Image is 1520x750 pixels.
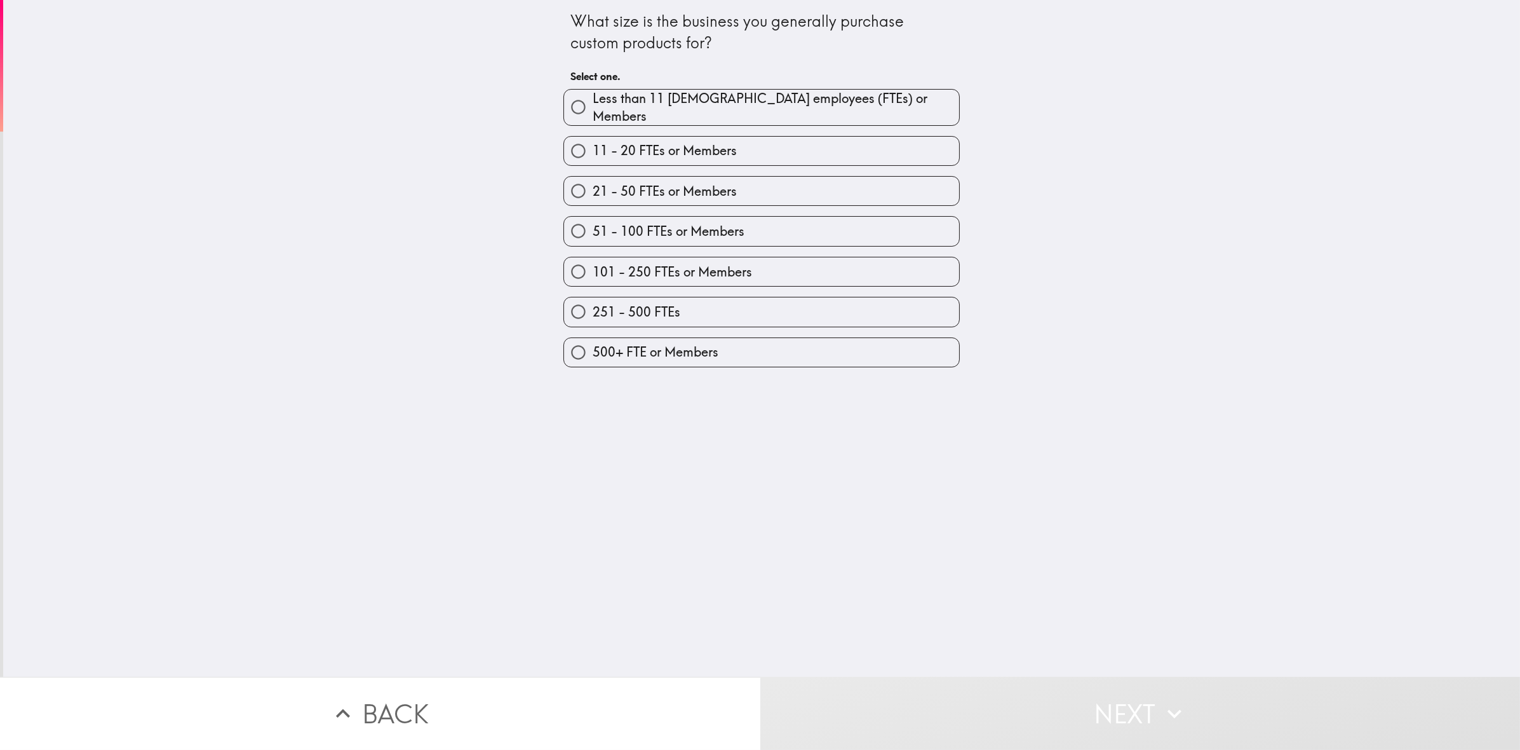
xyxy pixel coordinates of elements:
[564,297,959,326] button: 251 - 500 FTEs
[593,90,959,125] span: Less than 11 [DEMOGRAPHIC_DATA] employees (FTEs) or Members
[564,137,959,165] button: 11 - 20 FTEs or Members
[593,303,680,321] span: 251 - 500 FTEs
[564,177,959,205] button: 21 - 50 FTEs or Members
[564,90,959,125] button: Less than 11 [DEMOGRAPHIC_DATA] employees (FTEs) or Members
[570,11,953,53] div: What size is the business you generally purchase custom products for?
[593,222,744,240] span: 51 - 100 FTEs or Members
[564,257,959,286] button: 101 - 250 FTEs or Members
[564,338,959,367] button: 500+ FTE or Members
[593,343,718,361] span: 500+ FTE or Members
[593,182,737,200] span: 21 - 50 FTEs or Members
[564,217,959,245] button: 51 - 100 FTEs or Members
[593,142,737,160] span: 11 - 20 FTEs or Members
[570,69,953,83] h6: Select one.
[593,263,752,281] span: 101 - 250 FTEs or Members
